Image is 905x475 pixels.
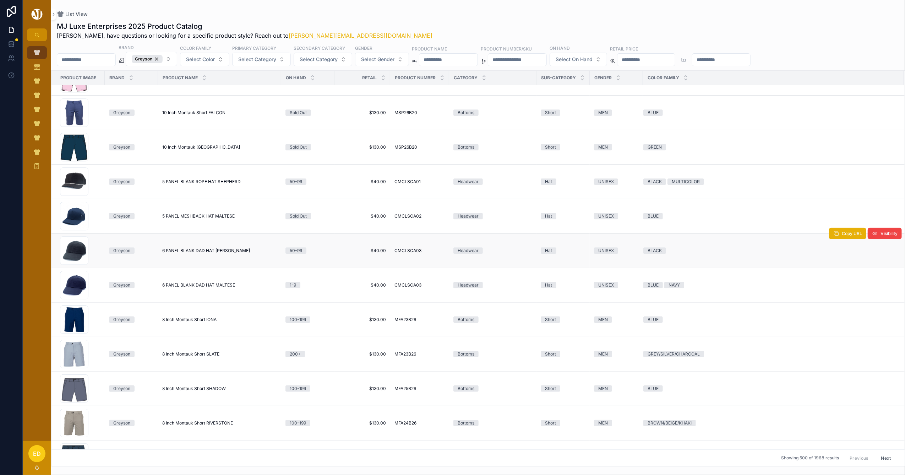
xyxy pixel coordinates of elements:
div: Headwear [458,282,479,288]
div: MEN [598,144,608,150]
a: UNISEX [594,213,639,219]
a: Hat [541,213,585,219]
span: $130.00 [339,386,386,391]
a: Greyson [109,144,154,150]
img: App logo [30,9,44,20]
span: CMCLSCA02 [394,213,421,219]
label: Product Name [412,46,447,52]
span: Sub-Category [541,75,576,81]
div: BLUE [648,316,659,323]
a: Sold Out [285,144,330,150]
a: UNISEX [594,178,639,185]
a: Greyson [109,178,154,185]
div: Greyson [132,55,163,63]
div: UNISEX [598,282,614,288]
a: BLUE [643,110,895,116]
span: [PERSON_NAME], have questions or looking for a specific product style? Reach out to [57,31,432,40]
div: MEN [598,385,608,392]
label: Secondary Category [294,45,345,51]
a: 10 Inch Montauk Short FALCON [162,110,277,116]
a: Greyson [109,282,154,288]
div: Greyson [113,282,130,288]
a: BLUE [643,316,895,323]
a: 10 Inch Montauk [GEOGRAPHIC_DATA] [162,144,277,150]
a: Greyson [109,316,154,323]
span: $130.00 [339,420,386,426]
a: 6 PANEL BLANK DAD HAT MALTESE [162,282,277,288]
label: Color Family [180,45,211,51]
div: UNISEX [598,247,614,254]
div: Short [545,385,556,392]
button: Select Button [232,53,291,66]
span: 5 PANEL MESHBACK HAT MALTESE [162,213,235,219]
span: On Hand [286,75,306,81]
a: MEN [594,385,639,392]
a: Short [541,316,585,323]
div: Hat [545,282,552,288]
a: MFA23B26 [394,351,445,357]
span: 5 PANEL BLANK ROPE HAT SHEPHERD [162,179,241,185]
span: Gender [594,75,612,81]
a: Sold Out [285,110,330,116]
a: $130.00 [339,144,386,150]
span: $40.00 [339,213,386,219]
span: CMCLSCA01 [394,179,421,185]
div: MULTICOLOR [672,178,700,185]
button: Select Button [550,53,607,66]
label: Primary Category [232,45,276,51]
span: MFA24B26 [394,420,416,426]
div: Headwear [458,247,479,254]
a: Bottoms [453,420,532,426]
a: 100-199 [285,316,330,323]
a: $130.00 [339,317,386,322]
span: Visibility [881,231,898,236]
a: MFA25B26 [394,386,445,391]
a: GREEN [643,144,895,150]
a: GREY/SILVER/CHARCOAL [643,351,895,357]
span: CMCLSCA03 [394,248,421,253]
div: Short [545,316,556,323]
a: MEN [594,420,639,426]
div: Short [545,110,556,116]
a: Bottoms [453,316,532,323]
a: Headwear [453,282,532,288]
a: MSP26B20 [394,144,445,150]
div: 50-99 [290,247,302,254]
button: Select Button [294,53,352,66]
span: Retail [362,75,377,81]
span: 8 Inch Montauk Short SLATE [162,351,219,357]
a: CMCLSCA01 [394,179,445,185]
div: MEN [598,110,608,116]
div: BLACK [648,178,662,185]
span: Color Family [648,75,679,81]
a: $40.00 [339,282,386,288]
span: Select Category [300,56,338,63]
a: Short [541,351,585,357]
a: Greyson [109,351,154,357]
a: MEN [594,110,639,116]
div: Bottoms [458,316,474,323]
span: Category [454,75,478,81]
a: Greyson [109,385,154,392]
span: List View [65,11,88,18]
a: BLUE [643,385,895,392]
a: 200+ [285,351,330,357]
div: Greyson [113,420,130,426]
a: Bottoms [453,144,532,150]
span: Select Category [238,56,276,63]
div: MEN [598,316,608,323]
a: 100-199 [285,420,330,426]
div: BLUE [648,385,659,392]
a: Bottoms [453,351,532,357]
div: scrollable content [23,41,51,182]
span: $130.00 [339,351,386,357]
div: Greyson [113,316,130,323]
a: [PERSON_NAME][EMAIL_ADDRESS][DOMAIN_NAME] [289,32,432,39]
a: Short [541,420,585,426]
button: Select Button [180,53,229,66]
div: Hat [545,213,552,219]
a: CMCLSCA02 [394,213,445,219]
span: MFA23B26 [394,351,416,357]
